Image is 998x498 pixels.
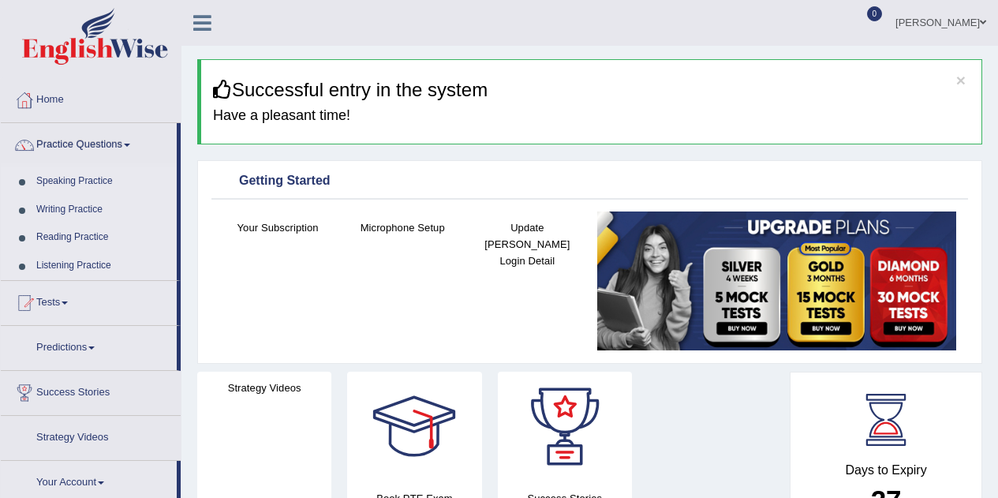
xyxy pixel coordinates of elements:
[956,72,966,88] button: ×
[1,281,177,320] a: Tests
[808,463,964,477] h4: Days to Expiry
[1,78,181,118] a: Home
[1,326,177,365] a: Predictions
[1,416,181,455] a: Strategy Videos
[1,371,181,410] a: Success Stories
[29,252,177,280] a: Listening Practice
[29,167,177,196] a: Speaking Practice
[1,123,177,163] a: Practice Questions
[348,219,457,236] h4: Microphone Setup
[473,219,581,269] h4: Update [PERSON_NAME] Login Detail
[197,380,331,396] h4: Strategy Videos
[29,223,177,252] a: Reading Practice
[867,6,883,21] span: 0
[597,212,956,350] img: small5.jpg
[215,170,964,193] div: Getting Started
[213,108,970,124] h4: Have a pleasant time!
[213,80,970,100] h3: Successful entry in the system
[29,196,177,224] a: Writing Practice
[223,219,332,236] h4: Your Subscription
